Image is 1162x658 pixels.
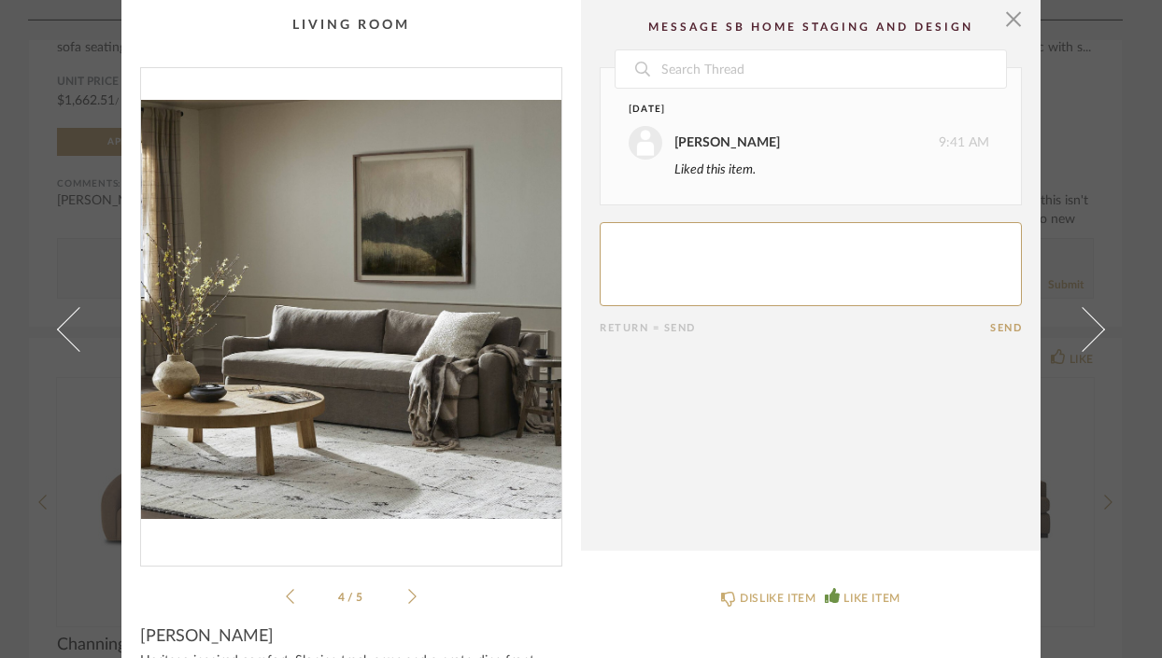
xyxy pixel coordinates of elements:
span: 4 [338,592,347,603]
div: LIKE ITEM [843,589,900,608]
span: [PERSON_NAME] [140,626,274,647]
button: Send [990,322,1022,334]
div: Return = Send [600,322,990,334]
div: DISLIKE ITEM [740,589,815,608]
span: / [347,592,356,603]
div: [DATE] [629,103,955,117]
div: [PERSON_NAME] [674,133,780,153]
div: 9:41 AM [629,126,989,160]
span: 5 [356,592,365,603]
input: Search Thread [659,50,1006,88]
img: cda6e065-da50-46d3-8938-d6d2937eadf9_1000x1000.jpg [141,68,561,551]
div: 3 [141,68,561,551]
div: Liked this item. [674,160,989,180]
